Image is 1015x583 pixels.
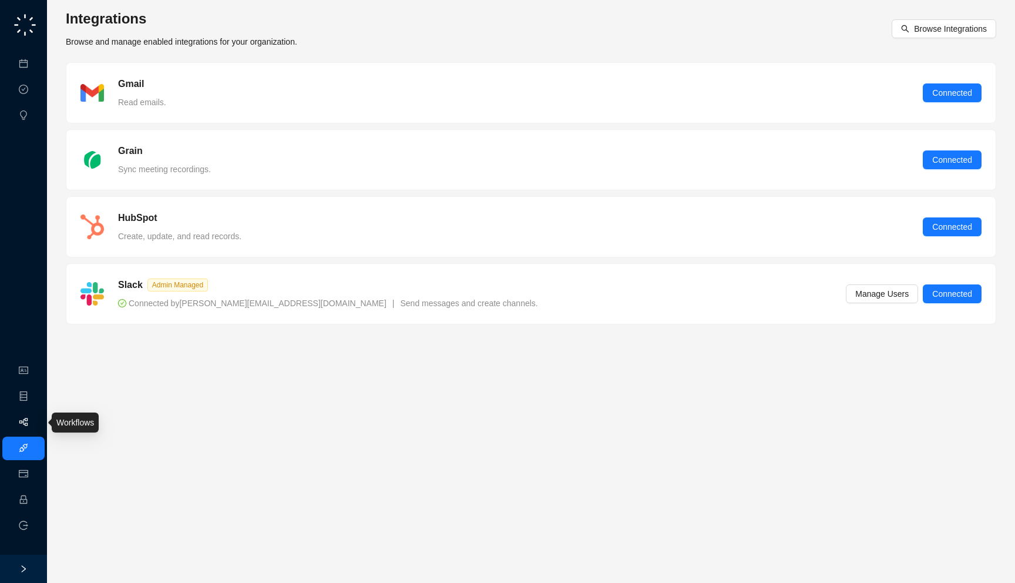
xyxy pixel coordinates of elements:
[80,215,104,239] img: hubspot-DkpyWjJb.png
[147,279,208,291] span: Admin Managed
[80,148,104,172] img: grain-rgTwWAhv.png
[846,284,918,303] button: Manage Users
[118,165,211,174] span: Sync meeting recordings.
[80,282,104,306] img: slack-Cn3INd-T.png
[932,287,972,300] span: Connected
[118,77,144,91] h5: Gmail
[19,521,28,530] span: logout
[932,86,972,99] span: Connected
[19,565,28,573] span: right
[392,299,395,308] span: |
[118,211,157,225] h5: HubSpot
[80,84,104,102] img: gmail-BGivzU6t.png
[118,144,143,158] h5: Grain
[66,9,297,28] h3: Integrations
[118,278,143,292] h5: Slack
[66,37,297,46] span: Browse and manage enabled integrations for your organization.
[855,287,909,300] span: Manage Users
[901,25,909,33] span: search
[892,19,996,38] button: Browse Integrations
[923,150,982,169] button: Connected
[932,153,972,166] span: Connected
[118,98,166,107] span: Read emails.
[400,299,537,308] span: Send messages and create channels.
[118,232,241,241] span: Create, update, and read records.
[914,22,987,35] span: Browse Integrations
[923,284,982,303] button: Connected
[118,299,126,307] span: check-circle
[12,12,38,38] img: logo-small-C4UdH2pc.png
[923,217,982,236] button: Connected
[923,83,982,102] button: Connected
[932,220,972,233] span: Connected
[118,299,386,308] span: Connected by [PERSON_NAME][EMAIL_ADDRESS][DOMAIN_NAME]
